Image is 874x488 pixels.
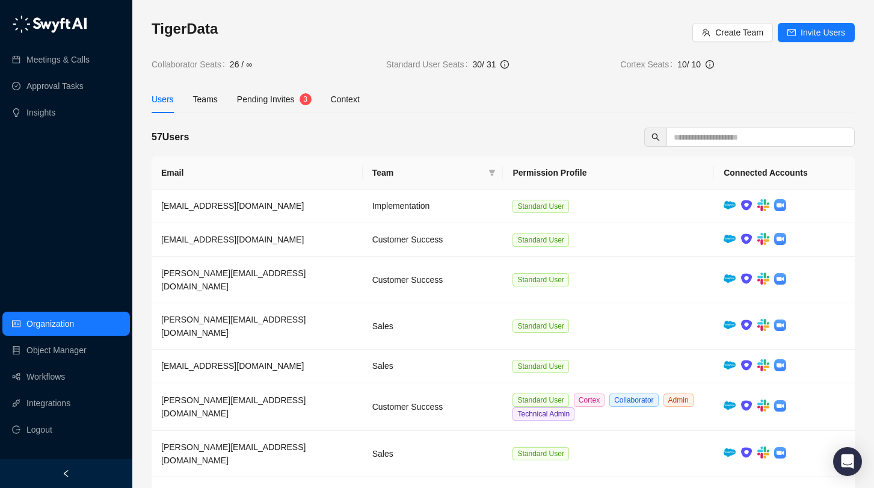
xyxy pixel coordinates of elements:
img: zoom-DkfWWZB2.png [774,199,786,211]
div: Teams [193,93,218,106]
span: Standard User Seats [386,58,473,71]
img: salesforce-ChMvK6Xa.png [724,321,736,329]
button: Invite Users [778,23,855,42]
span: Standard User [512,273,568,286]
span: [PERSON_NAME][EMAIL_ADDRESS][DOMAIN_NAME] [161,442,306,465]
span: Standard User [512,447,568,460]
a: Insights [26,100,55,125]
a: Workflows [26,365,65,389]
img: ix+ea6nV3o2uKgAAAABJRU5ErkJggg== [740,233,752,245]
span: [PERSON_NAME][EMAIL_ADDRESS][DOMAIN_NAME] [161,395,306,418]
span: Invite Users [801,26,845,39]
span: 30 / 31 [473,60,496,69]
span: Standard User [512,233,568,247]
span: [EMAIL_ADDRESS][DOMAIN_NAME] [161,201,304,211]
th: Email [152,156,363,190]
a: Organization [26,312,74,336]
td: Customer Success [363,257,503,303]
td: Sales [363,350,503,383]
img: salesforce-ChMvK6Xa.png [724,235,736,243]
img: zoom-DkfWWZB2.png [774,447,786,459]
sup: 3 [300,93,312,105]
span: Collaborator [609,394,658,407]
span: team [702,28,710,37]
img: salesforce-ChMvK6Xa.png [724,448,736,457]
img: zoom-DkfWWZB2.png [774,359,786,371]
img: slack-Cn3INd-T.png [757,319,769,331]
img: slack-Cn3INd-T.png [757,446,769,459]
span: Standard User [512,200,568,213]
a: Approval Tasks [26,74,84,98]
span: [EMAIL_ADDRESS][DOMAIN_NAME] [161,361,304,371]
th: Connected Accounts [714,156,855,190]
span: mail [787,28,796,37]
img: slack-Cn3INd-T.png [757,359,769,371]
img: salesforce-ChMvK6Xa.png [724,201,736,209]
div: Context [331,93,360,106]
span: filter [488,169,496,176]
span: info-circle [500,60,509,69]
a: Meetings & Calls [26,48,90,72]
img: zoom-DkfWWZB2.png [774,233,786,245]
img: slack-Cn3INd-T.png [757,273,769,285]
td: Customer Success [363,223,503,257]
a: Integrations [26,391,70,415]
img: logo-05li4sbe.png [12,15,87,33]
span: 26 / ∞ [230,58,252,71]
span: Logout [26,418,52,442]
span: Standard User [512,320,568,333]
span: logout [12,425,20,434]
span: Standard User [512,394,568,407]
img: zoom-DkfWWZB2.png [774,320,786,332]
img: slack-Cn3INd-T.png [757,233,769,245]
img: zoom-DkfWWZB2.png [774,273,786,285]
span: [PERSON_NAME][EMAIL_ADDRESS][DOMAIN_NAME] [161,268,306,291]
td: Sales [363,303,503,350]
h5: 57 Users [152,130,189,144]
th: Permission Profile [503,156,714,190]
span: Cortex Seats [620,58,677,71]
span: info-circle [706,60,714,69]
img: slack-Cn3INd-T.png [757,400,769,412]
img: slack-Cn3INd-T.png [757,199,769,211]
img: ix+ea6nV3o2uKgAAAABJRU5ErkJggg== [740,400,752,412]
span: 3 [303,95,307,103]
span: search [651,133,660,141]
span: [EMAIL_ADDRESS][DOMAIN_NAME] [161,235,304,244]
div: Open Intercom Messenger [833,447,862,476]
span: Technical Admin [512,407,574,421]
td: Customer Success [363,383,503,431]
td: Sales [363,431,503,477]
img: ix+ea6nV3o2uKgAAAABJRU5ErkJggg== [740,319,752,331]
span: [PERSON_NAME][EMAIL_ADDRESS][DOMAIN_NAME] [161,315,306,338]
span: Pending Invites [237,94,295,104]
div: Users [152,93,174,106]
span: Cortex [574,394,605,407]
button: Create Team [692,23,773,42]
img: salesforce-ChMvK6Xa.png [724,274,736,283]
img: salesforce-ChMvK6Xa.png [724,361,736,369]
img: ix+ea6nV3o2uKgAAAABJRU5ErkJggg== [740,199,752,211]
img: salesforce-ChMvK6Xa.png [724,401,736,410]
span: Create Team [715,26,763,39]
img: ix+ea6nV3o2uKgAAAABJRU5ErkJggg== [740,359,752,371]
td: Implementation [363,190,503,223]
img: ix+ea6nV3o2uKgAAAABJRU5ErkJggg== [740,273,752,285]
img: zoom-DkfWWZB2.png [774,400,786,412]
img: ix+ea6nV3o2uKgAAAABJRU5ErkJggg== [740,446,752,459]
span: filter [486,164,498,182]
a: Object Manager [26,338,87,362]
span: 10 / 10 [677,60,701,69]
span: Team [372,166,484,179]
h3: TigerData [152,19,692,39]
span: Collaborator Seats [152,58,230,71]
span: Standard User [512,360,568,373]
span: left [62,469,70,478]
span: Admin [663,394,694,407]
